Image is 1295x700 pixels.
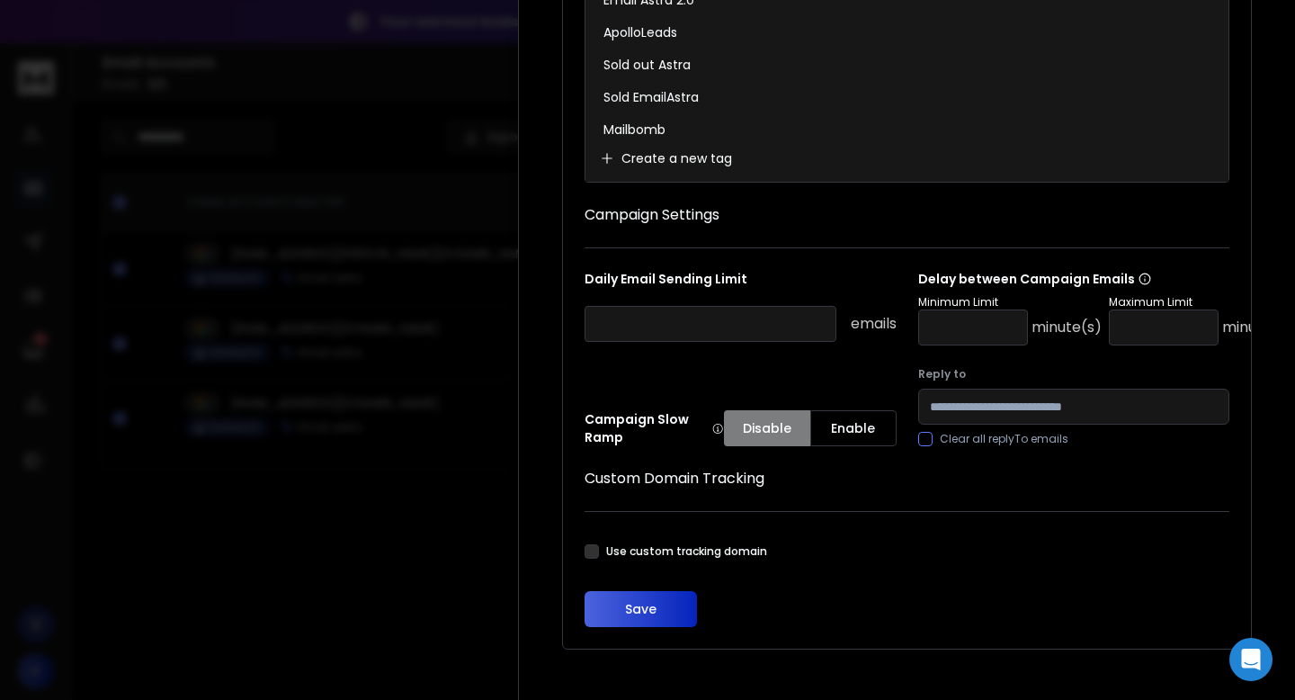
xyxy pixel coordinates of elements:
[603,23,677,41] p: ApolloLeads
[585,204,1229,226] h1: Campaign Settings
[724,410,810,446] button: Disable
[851,313,897,335] p: emails
[1032,317,1102,338] p: minute(s)
[603,88,699,106] p: Sold EmailAstra
[603,121,665,139] p: Mailbomb
[585,270,897,295] p: Daily Email Sending Limit
[918,295,1102,310] p: Minimum Limit
[585,591,697,627] button: Save
[918,367,1230,381] label: Reply to
[940,432,1068,446] label: Clear all replyTo emails
[585,410,724,446] p: Campaign Slow Ramp
[621,149,732,167] p: Create a new tag
[1229,638,1273,681] div: Open Intercom Messenger
[1222,317,1292,338] p: minute(s)
[918,270,1292,288] p: Delay between Campaign Emails
[585,468,1229,489] h1: Custom Domain Tracking
[810,410,897,446] button: Enable
[1109,295,1292,310] p: Maximum Limit
[606,544,767,559] label: Use custom tracking domain
[603,56,691,74] p: Sold out Astra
